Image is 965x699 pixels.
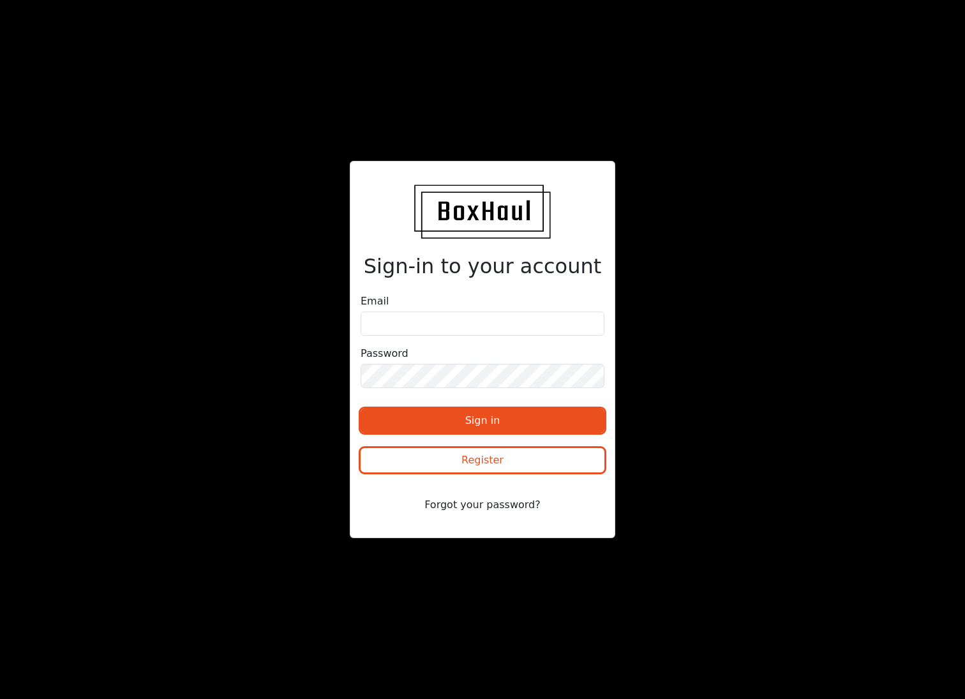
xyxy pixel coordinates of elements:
[361,493,604,517] button: Forgot your password?
[414,184,551,239] img: BoxHaul
[361,346,408,361] label: Password
[361,456,604,469] a: Register
[361,499,604,511] a: Forgot your password?
[361,448,604,472] button: Register
[361,254,604,278] h2: Sign-in to your account
[361,294,389,309] label: Email
[361,409,604,433] button: Sign in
